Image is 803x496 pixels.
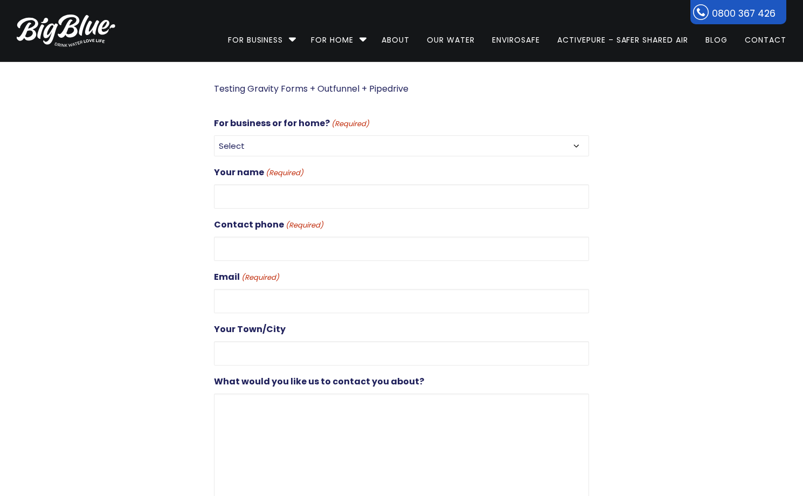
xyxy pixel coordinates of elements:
label: For business or for home? [214,116,369,131]
label: Email [214,270,279,285]
span: (Required) [285,219,324,232]
span: (Required) [265,167,304,180]
label: Your name [214,165,303,180]
img: logo [17,15,115,47]
span: (Required) [241,272,280,284]
label: What would you like us to contact you about? [214,374,424,389]
p: Testing Gravity Forms + Outfunnel + Pipedrive [214,81,589,97]
label: Contact phone [214,217,323,232]
label: Your Town/City [214,322,286,337]
span: (Required) [331,118,370,130]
